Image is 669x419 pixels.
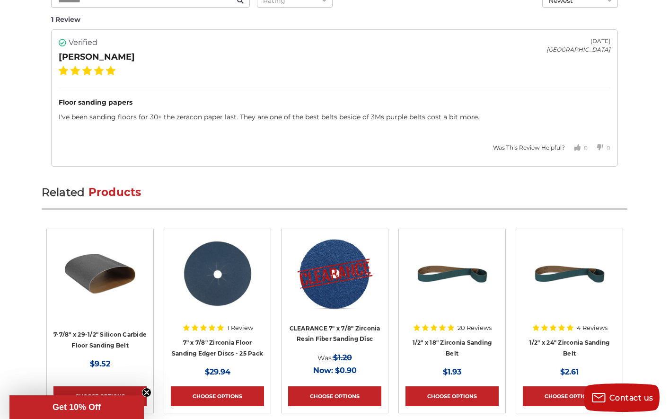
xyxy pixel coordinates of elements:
span: 4 Reviews [577,325,607,331]
a: Choose Options [405,386,499,406]
span: Related [42,186,85,199]
img: 1/2" x 24" Zirconia File Belt [532,236,607,312]
button: Close teaser [142,388,151,397]
span: $2.61 [560,367,579,376]
span: $9.52 [90,359,110,368]
a: 7" x 7/8" Zirconia Floor Sanding Edger Discs - 25 Pack [172,339,263,357]
span: $0.90 [335,366,357,375]
a: Mercer 7" x 7/8" Hole Zirconia Floor Sanding Cloth Edger Disc [171,236,264,326]
span: I've been sanding floors for 30+ the zeracon paper last. [59,113,240,121]
label: 4 Stars [94,66,104,75]
div: Floor sanding papers [59,98,610,107]
a: 1/2" x 24" Zirconia File Belt [523,236,616,326]
span: $29.94 [205,367,230,376]
div: [GEOGRAPHIC_DATA] [546,45,610,54]
label: 5 Stars [106,66,115,75]
span: 0 [607,144,610,152]
a: 7-7/8" x 29-1/2 " Silicon Carbide belt for floor sanding with professional-grade finishes, compat... [53,236,147,326]
span: $1.93 [443,367,461,376]
span: 0 [584,144,588,152]
span: 1 Review [227,325,253,331]
span: $1.20 [333,353,352,362]
label: 1 Star [59,66,68,75]
a: 7 inch zirconia resin fiber disc [288,236,381,326]
span: Now: [313,366,333,375]
a: 1/2" x 18" Zirconia Sanding Belt [413,339,492,357]
a: CLEARANCE 7" x 7/8" Zirconia Resin Fiber Sanding Disc [290,325,380,343]
span: Get 10% Off [53,402,101,412]
button: Contact us [584,383,660,412]
span: Verified [69,37,97,48]
a: Choose Options [288,386,381,406]
a: Choose Options [171,386,264,406]
div: Get 10% OffClose teaser [9,395,144,419]
img: 1/2" x 18" Zirconia File Belt [414,236,490,312]
img: 7-7/8" x 29-1/2 " Silicon Carbide belt for floor sanding with professional-grade finishes, compat... [62,236,138,312]
button: Votes Up [565,136,588,159]
button: Votes Down [588,136,610,159]
img: 7 inch zirconia resin fiber disc [297,236,373,312]
a: 1/2" x 24" Zirconia Sanding Belt [529,339,610,357]
div: Was: [288,351,381,364]
img: Mercer 7" x 7/8" Hole Zirconia Floor Sanding Cloth Edger Disc [180,236,255,312]
span: They are one of the best belts beside of 3Ms purple belts cost a bit more. [240,113,479,121]
div: Was This Review Helpful? [493,143,565,152]
label: 2 Stars [70,66,80,75]
div: [DATE] [546,37,610,45]
label: 3 Stars [82,66,92,75]
span: 20 Reviews [458,325,492,331]
div: [PERSON_NAME] [59,51,135,63]
span: Contact us [609,393,653,402]
span: Products [88,186,141,199]
i: Verified user [59,39,66,46]
a: 7-7/8" x 29-1/2" Silicon Carbide Floor Sanding Belt [53,331,147,349]
div: 1 Review [51,15,618,25]
a: Choose Options [53,386,147,406]
a: 1/2" x 18" Zirconia File Belt [405,236,499,326]
a: Choose Options [523,386,616,406]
